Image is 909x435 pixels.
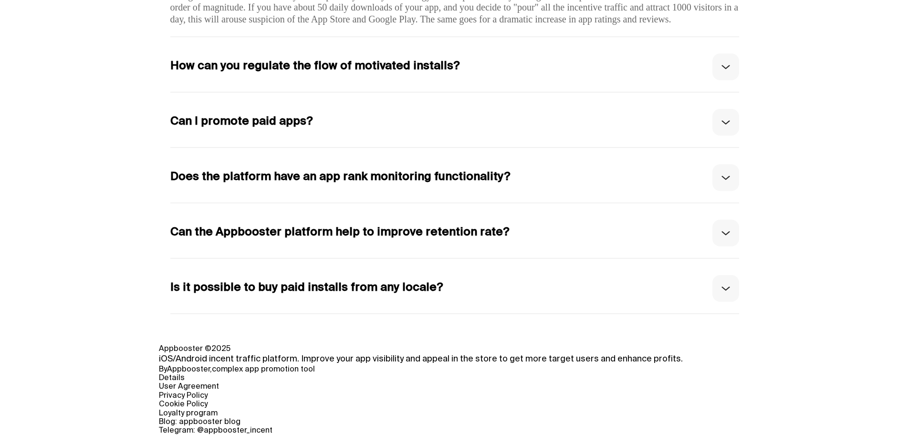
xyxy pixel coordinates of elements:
b: Can I promote paid apps? [170,116,313,129]
b: Does the platform have an app rank monitoring functionality? [170,171,510,185]
div: Appbooster © 2025 [159,345,751,353]
b: Can the Appbooster platform help to improve retention rate? [170,226,509,240]
a: Cookie Policy [159,398,208,411]
a: Loyalty program [159,407,218,420]
a: User Agreement [159,380,219,393]
b: Is it possible to buy paid installs from any locale? [170,282,443,296]
a: Appbooster, [167,363,212,376]
a: Privacy Policy [159,389,208,403]
a: Details [159,371,185,385]
div: iOS/Android incent traffic platform. Improve your app visibility and appeal in the store to get m... [159,354,751,365]
a: Blog: appbooster blog [159,415,240,429]
div: complex app promotion tool [159,365,751,374]
span: By [159,363,212,376]
b: How can you regulate the flow of motivated installs? [170,60,460,74]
